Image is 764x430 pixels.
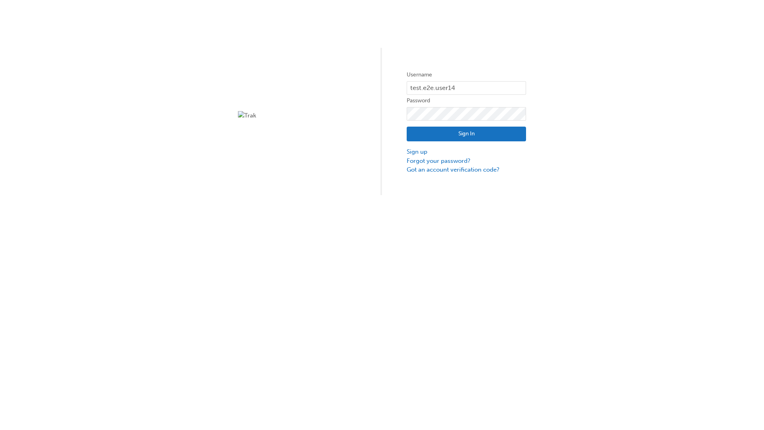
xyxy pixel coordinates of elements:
[407,96,526,106] label: Password
[407,70,526,80] label: Username
[407,147,526,156] a: Sign up
[407,156,526,166] a: Forgot your password?
[407,165,526,174] a: Got an account verification code?
[407,81,526,95] input: Username
[238,111,357,120] img: Trak
[407,127,526,142] button: Sign In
